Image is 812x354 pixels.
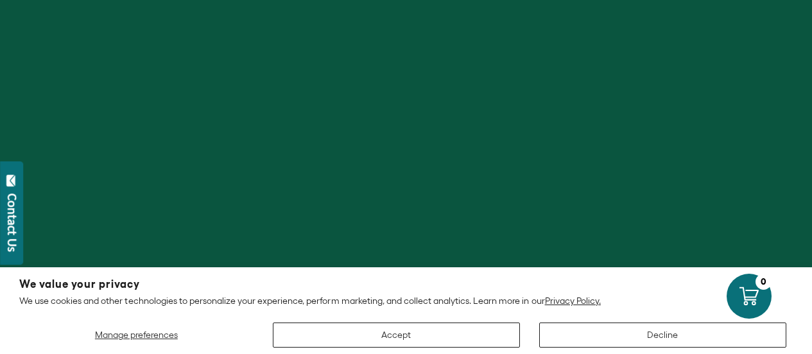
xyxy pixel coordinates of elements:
p: We use cookies and other technologies to personalize your experience, perform marketing, and coll... [19,295,793,306]
a: Privacy Policy. [545,296,601,306]
div: Contact Us [6,193,19,252]
span: Manage preferences [95,330,178,340]
button: Manage preferences [19,323,254,348]
button: Accept [273,323,520,348]
h2: We value your privacy [19,279,793,290]
div: 0 [756,274,772,290]
button: Decline [539,323,786,348]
